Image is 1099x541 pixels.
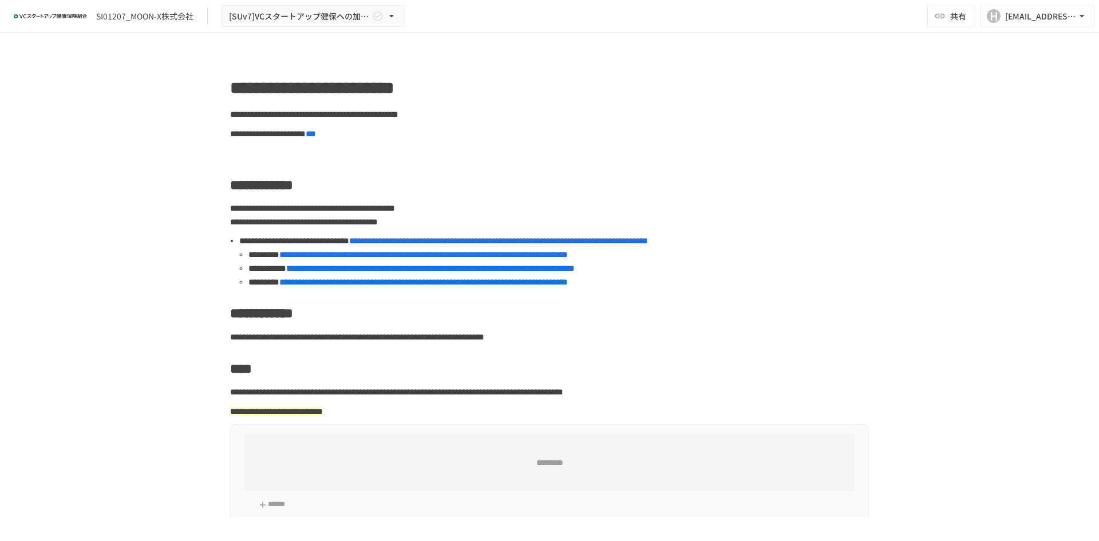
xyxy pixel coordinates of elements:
[222,5,405,27] button: [SUv7]VCスタートアップ健保への加入申請手続き
[229,9,370,23] span: [SUv7]VCスタートアップ健保への加入申請手続き
[1005,9,1076,23] div: [EMAIL_ADDRESS][DOMAIN_NAME]
[96,10,193,22] div: SI01207_MOON-X株式会社
[950,10,966,22] span: 共有
[14,7,87,25] img: ZDfHsVrhrXUoWEWGWYf8C4Fv4dEjYTEDCNvmL73B7ox
[927,5,975,27] button: 共有
[980,5,1094,27] button: H[EMAIL_ADDRESS][DOMAIN_NAME]
[987,9,1001,23] div: H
